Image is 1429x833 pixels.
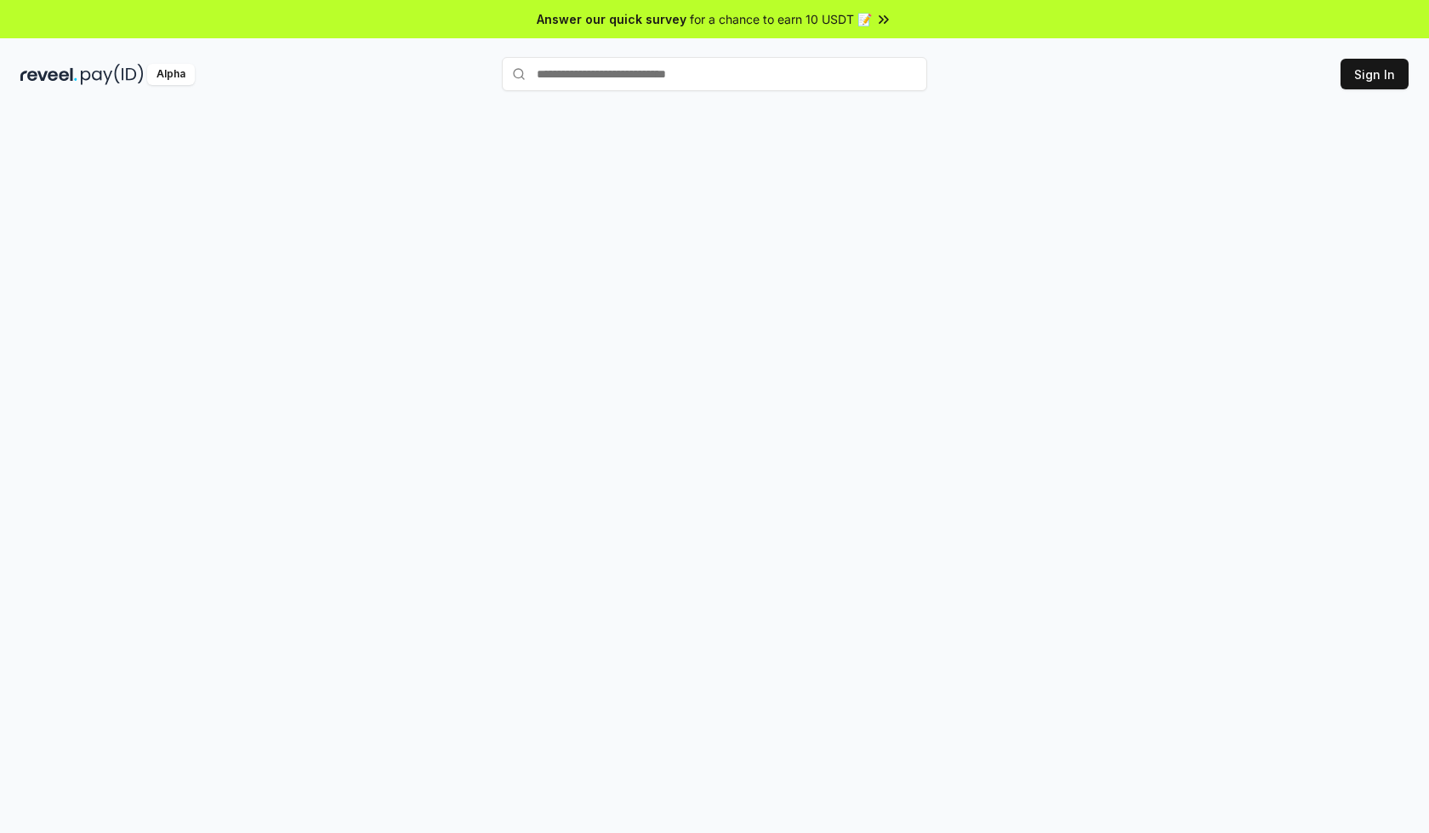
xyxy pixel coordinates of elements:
[20,64,77,85] img: reveel_dark
[81,64,144,85] img: pay_id
[690,10,872,28] span: for a chance to earn 10 USDT 📝
[1341,59,1409,89] button: Sign In
[147,64,195,85] div: Alpha
[537,10,686,28] span: Answer our quick survey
